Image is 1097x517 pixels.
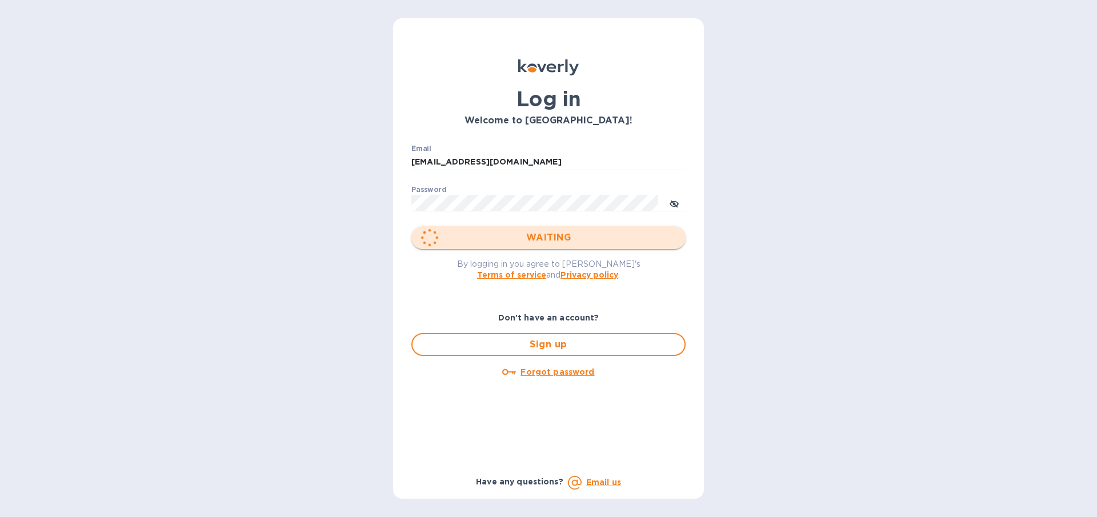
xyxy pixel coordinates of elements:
a: Email us [586,478,621,487]
b: Have any questions? [476,477,563,486]
b: Don't have an account? [498,313,599,322]
img: Koverly [518,59,579,75]
label: Email [411,145,431,152]
span: Sign up [422,338,675,351]
input: Enter email address [411,154,686,171]
a: Terms of service [477,270,546,279]
a: Privacy policy [560,270,618,279]
span: By logging in you agree to [PERSON_NAME]'s and . [457,259,640,279]
h1: Log in [411,87,686,111]
button: toggle password visibility [663,191,686,214]
h3: Welcome to [GEOGRAPHIC_DATA]! [411,115,686,126]
u: Forgot password [521,367,594,376]
button: Sign up [411,333,686,356]
label: Password [411,186,446,193]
